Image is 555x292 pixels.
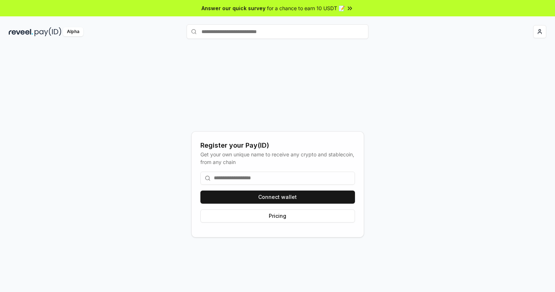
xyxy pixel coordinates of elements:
button: Connect wallet [200,191,355,204]
div: Get your own unique name to receive any crypto and stablecoin, from any chain [200,151,355,166]
div: Register your Pay(ID) [200,140,355,151]
div: Alpha [63,27,83,36]
button: Pricing [200,209,355,223]
span: for a chance to earn 10 USDT 📝 [267,4,345,12]
img: pay_id [35,27,61,36]
img: reveel_dark [9,27,33,36]
span: Answer our quick survey [201,4,265,12]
